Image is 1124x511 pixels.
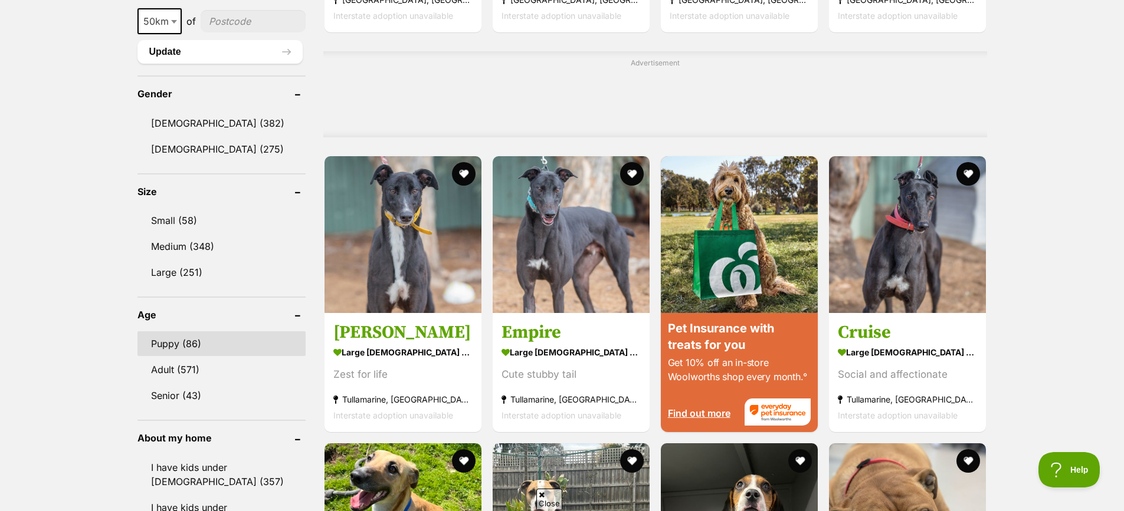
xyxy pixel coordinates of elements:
strong: Tullamarine, [GEOGRAPHIC_DATA] [502,391,641,407]
strong: large [DEMOGRAPHIC_DATA] Dog [333,344,473,361]
div: Cute stubby tail [502,367,641,383]
strong: Tullamarine, [GEOGRAPHIC_DATA] [333,391,473,407]
button: favourite [956,449,980,473]
span: 50km [137,8,182,34]
button: favourite [620,162,644,186]
div: Social and affectionate [838,367,977,383]
span: of [186,14,196,28]
a: I have kids under [DEMOGRAPHIC_DATA] (357) [137,455,306,494]
h3: Empire [502,321,641,344]
button: favourite [452,162,476,186]
button: favourite [452,449,476,473]
header: Size [137,186,306,197]
a: Medium (348) [137,234,306,259]
a: Large (251) [137,260,306,285]
span: Interstate adoption unavailable [333,410,453,420]
a: Adult (571) [137,357,306,382]
a: Senior (43) [137,383,306,408]
h3: [PERSON_NAME] [333,321,473,344]
h3: Cruise [838,321,977,344]
span: Close [536,489,562,509]
span: Interstate adoption unavailable [670,11,789,21]
span: Interstate adoption unavailable [838,11,958,21]
header: Age [137,309,306,320]
button: Update [137,40,303,64]
span: Interstate adoption unavailable [333,11,453,21]
strong: large [DEMOGRAPHIC_DATA] Dog [838,344,977,361]
button: favourite [620,449,644,473]
input: postcode [201,10,306,32]
img: Lee - Greyhound Dog [325,156,481,313]
div: Zest for life [333,367,473,383]
a: Puppy (86) [137,331,306,356]
a: Empire large [DEMOGRAPHIC_DATA] Dog Cute stubby tail Tullamarine, [GEOGRAPHIC_DATA] Interstate ad... [493,312,650,432]
a: [DEMOGRAPHIC_DATA] (275) [137,137,306,161]
span: 50km [139,13,181,29]
a: [PERSON_NAME] large [DEMOGRAPHIC_DATA] Dog Zest for life Tullamarine, [GEOGRAPHIC_DATA] Interstat... [325,312,481,432]
a: Cruise large [DEMOGRAPHIC_DATA] Dog Social and affectionate Tullamarine, [GEOGRAPHIC_DATA] Inters... [829,312,986,432]
div: Advertisement [323,51,987,137]
strong: large [DEMOGRAPHIC_DATA] Dog [502,344,641,361]
a: [DEMOGRAPHIC_DATA] (382) [137,111,306,136]
header: Gender [137,88,306,99]
a: Small (58) [137,208,306,233]
strong: Tullamarine, [GEOGRAPHIC_DATA] [838,391,977,407]
img: Empire - Greyhound Dog [493,156,650,313]
button: favourite [956,162,980,186]
button: favourite [788,449,812,473]
iframe: Help Scout Beacon - Open [1038,452,1100,487]
span: Interstate adoption unavailable [502,410,621,420]
span: Interstate adoption unavailable [502,11,621,21]
header: About my home [137,433,306,443]
img: Cruise - Greyhound Dog [829,156,986,313]
span: Interstate adoption unavailable [838,410,958,420]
